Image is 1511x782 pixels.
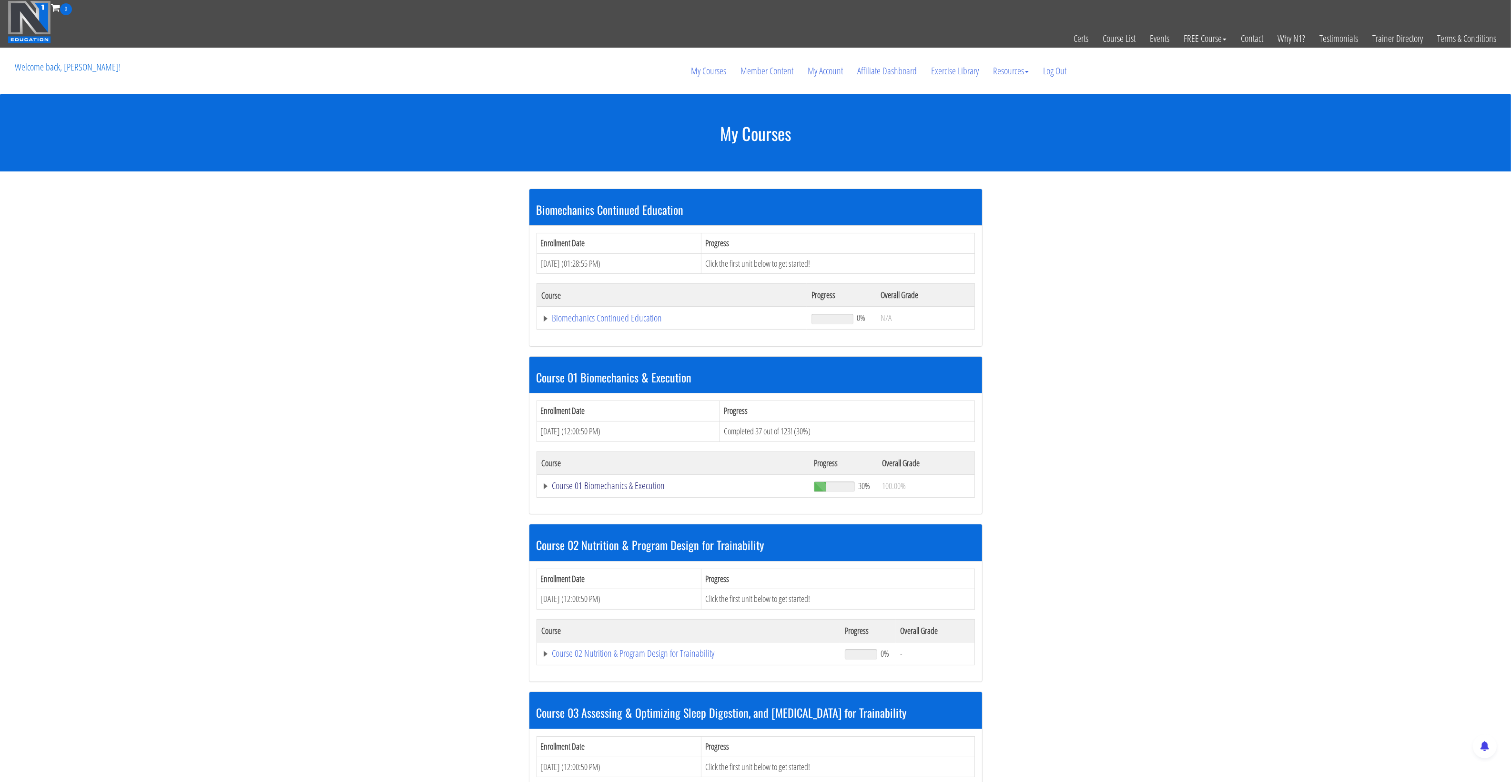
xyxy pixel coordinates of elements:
[924,48,986,94] a: Exercise Library
[986,48,1036,94] a: Resources
[877,451,974,474] th: Overall Grade
[537,451,809,474] th: Course
[1176,15,1234,62] a: FREE Course
[537,757,701,777] td: [DATE] (12:00:50 PM)
[8,0,51,43] img: n1-education
[1143,15,1176,62] a: Events
[684,48,733,94] a: My Courses
[809,451,877,474] th: Progress
[537,736,701,757] th: Enrollment Date
[1312,15,1365,62] a: Testimonials
[876,284,974,307] th: Overall Grade
[720,421,974,441] td: Completed 37 out of 123! (30%)
[542,481,805,491] a: Course 01 Biomechanics & Execution
[1036,48,1074,94] a: Log Out
[537,203,975,216] h3: Biomechanics Continued Education
[537,589,701,610] td: [DATE] (12:00:50 PM)
[537,401,720,421] th: Enrollment Date
[850,48,924,94] a: Affiliate Dashboard
[720,401,974,421] th: Progress
[701,569,974,589] th: Progress
[537,421,720,441] td: [DATE] (12:00:50 PM)
[807,284,876,307] th: Progress
[840,619,895,642] th: Progress
[1365,15,1430,62] a: Trainer Directory
[881,648,889,659] span: 0%
[876,307,974,330] td: N/A
[701,233,974,253] th: Progress
[537,619,840,642] th: Course
[537,371,975,383] h3: Course 01 Biomechanics & Execution
[1066,15,1095,62] a: Certs
[701,736,974,757] th: Progress
[701,757,974,777] td: Click the first unit below to get started!
[1270,15,1312,62] a: Why N1?
[537,569,701,589] th: Enrollment Date
[60,3,72,15] span: 0
[51,1,72,14] a: 0
[896,642,974,665] td: -
[877,474,974,497] td: 100.00%
[701,589,974,610] td: Click the first unit below to get started!
[733,48,801,94] a: Member Content
[896,619,974,642] th: Overall Grade
[537,253,701,274] td: [DATE] (01:28:55 PM)
[801,48,850,94] a: My Account
[857,312,865,323] span: 0%
[537,706,975,719] h3: Course 03 Assessing & Optimizing Sleep Digestion, and [MEDICAL_DATA] for Trainability
[537,233,701,253] th: Enrollment Date
[1095,15,1143,62] a: Course List
[537,284,807,307] th: Course
[858,481,870,491] span: 30%
[1430,15,1503,62] a: Terms & Conditions
[537,539,975,551] h3: Course 02 Nutrition & Program Design for Trainability
[1234,15,1270,62] a: Contact
[542,313,802,323] a: Biomechanics Continued Education
[8,48,128,86] p: Welcome back, [PERSON_NAME]!
[542,649,836,658] a: Course 02 Nutrition & Program Design for Trainability
[701,253,974,274] td: Click the first unit below to get started!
